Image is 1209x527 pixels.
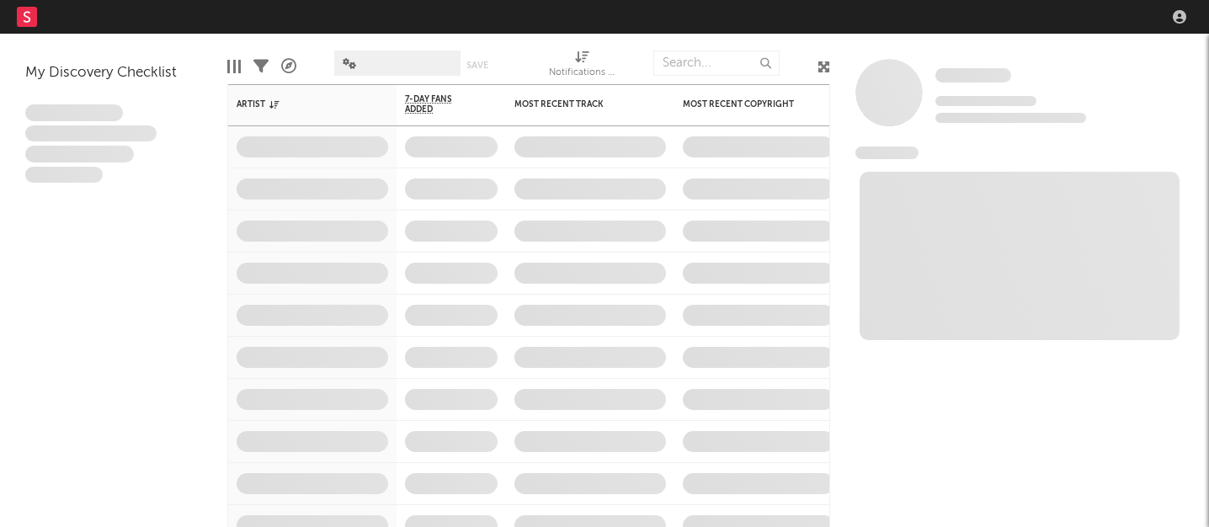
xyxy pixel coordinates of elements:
[514,99,641,109] div: Most Recent Track
[935,96,1036,106] span: Tracking Since: [DATE]
[281,42,296,91] div: A&R Pipeline
[935,113,1086,123] span: 0 fans last week
[237,99,363,109] div: Artist
[25,63,202,83] div: My Discovery Checklist
[25,104,123,121] span: Lorem ipsum dolor
[653,51,780,76] input: Search...
[25,146,134,162] span: Praesent ac interdum
[227,42,241,91] div: Edit Columns
[549,63,616,83] div: Notifications (Artist)
[683,99,809,109] div: Most Recent Copyright
[405,94,472,114] span: 7-Day Fans Added
[549,42,616,91] div: Notifications (Artist)
[253,42,269,91] div: Filters
[25,167,103,184] span: Aliquam viverra
[935,68,1011,83] span: Some Artist
[25,125,157,142] span: Integer aliquet in purus et
[466,61,488,70] button: Save
[935,67,1011,84] a: Some Artist
[855,146,919,159] span: News Feed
